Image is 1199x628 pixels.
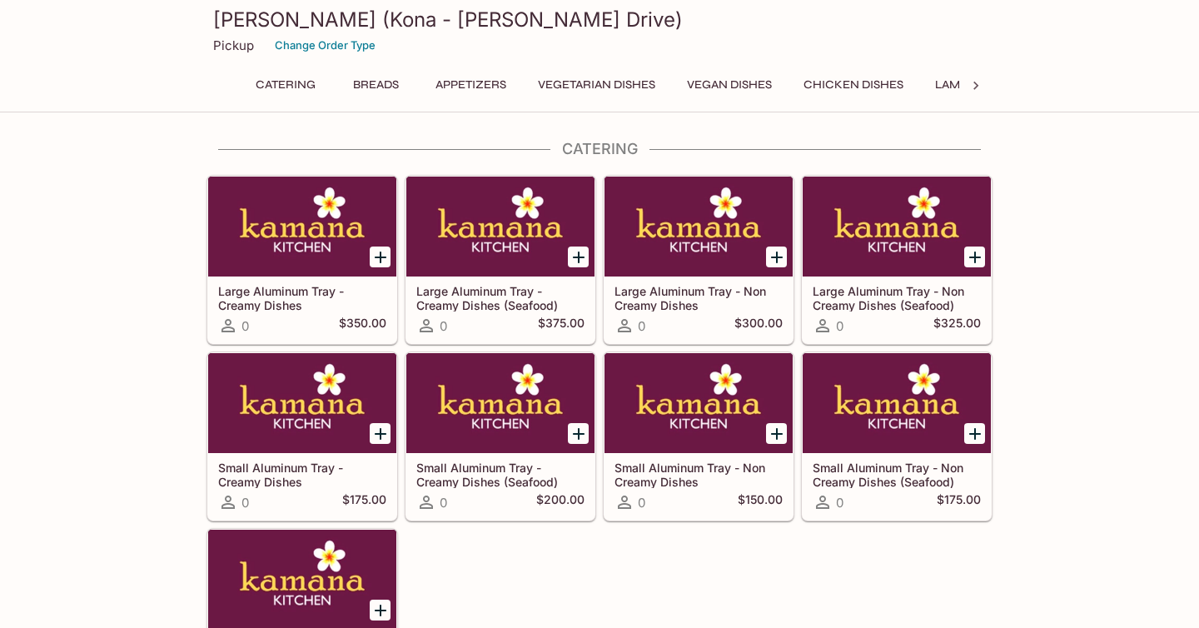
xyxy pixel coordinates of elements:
h5: Small Aluminum Tray - Non Creamy Dishes (Seafood) [813,461,981,488]
a: Small Aluminum Tray - Creamy Dishes0$175.00 [207,352,397,521]
span: 0 [440,318,447,334]
span: 0 [836,318,843,334]
button: Add Large Aluminum Tray - Non Creamy Dishes [766,247,787,267]
h3: [PERSON_NAME] (Kona - [PERSON_NAME] Drive) [213,7,986,32]
h5: $300.00 [734,316,783,336]
button: Chicken Dishes [794,73,913,97]
button: Breads [338,73,413,97]
div: Large Aluminum Tray - Creamy Dishes [208,177,396,277]
div: Large Aluminum Tray - Non Creamy Dishes [604,177,793,277]
div: Small Aluminum Tray - Non Creamy Dishes (Seafood) [803,353,991,453]
h5: Large Aluminum Tray - Non Creamy Dishes [614,284,783,312]
button: Vegetarian Dishes [529,73,664,97]
button: Add Large Aluminum Tray - Non Creamy Dishes (Seafood) [964,247,985,267]
button: Add Large Aluminum Tray - Creamy Dishes (Seafood) [568,247,589,267]
span: 0 [638,318,645,334]
h5: $325.00 [933,316,981,336]
a: Small Aluminum Tray - Non Creamy Dishes0$150.00 [604,352,794,521]
h5: Small Aluminum Tray - Creamy Dishes [218,461,386,488]
h5: Large Aluminum Tray - Creamy Dishes (Seafood) [416,284,585,312]
button: Change Order Type [267,32,383,58]
button: Add Small Aluminum Tray - Non Creamy Dishes (Seafood) [964,423,985,444]
h5: Small Aluminum Tray - Non Creamy Dishes [614,461,783,488]
div: Large Aluminum Tray - Non Creamy Dishes (Seafood) [803,177,991,277]
button: Appetizers [426,73,515,97]
a: Small Aluminum Tray - Creamy Dishes (Seafood)0$200.00 [405,352,595,521]
a: Large Aluminum Tray - Creamy Dishes0$350.00 [207,176,397,344]
div: Small Aluminum Tray - Creamy Dishes [208,353,396,453]
button: Add Large Aluminum Tray - Creamy Dishes [370,247,391,267]
button: Add Small Aluminum Tray - Creamy Dishes [370,423,391,444]
p: Pickup [213,37,254,53]
h5: $350.00 [339,316,386,336]
button: Add Small Aluminum Tray - Non Creamy Dishes [766,423,787,444]
button: Lamb Dishes [926,73,1021,97]
a: Large Aluminum Tray - Creamy Dishes (Seafood)0$375.00 [405,176,595,344]
span: 0 [241,495,249,511]
div: Small Aluminum Tray - Creamy Dishes (Seafood) [406,353,595,453]
h5: Large Aluminum Tray - Creamy Dishes [218,284,386,312]
a: Small Aluminum Tray - Non Creamy Dishes (Seafood)0$175.00 [802,352,992,521]
h5: $150.00 [738,492,783,512]
span: 0 [836,495,843,511]
span: 0 [440,495,447,511]
h5: $200.00 [536,492,585,512]
h5: $175.00 [342,492,386,512]
a: Large Aluminum Tray - Non Creamy Dishes0$300.00 [604,176,794,344]
button: Catering [246,73,325,97]
h5: Large Aluminum Tray - Non Creamy Dishes (Seafood) [813,284,981,312]
h5: Small Aluminum Tray - Creamy Dishes (Seafood) [416,461,585,488]
a: Large Aluminum Tray - Non Creamy Dishes (Seafood)0$325.00 [802,176,992,344]
button: Add Veg Samosa Tray [370,600,391,621]
div: Large Aluminum Tray - Creamy Dishes (Seafood) [406,177,595,277]
div: Small Aluminum Tray - Non Creamy Dishes [604,353,793,453]
button: Add Small Aluminum Tray - Creamy Dishes (Seafood) [568,423,589,444]
h5: $175.00 [937,492,981,512]
span: 0 [638,495,645,511]
span: 0 [241,318,249,334]
h5: $375.00 [538,316,585,336]
h4: Catering [206,140,993,158]
button: Vegan Dishes [678,73,781,97]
